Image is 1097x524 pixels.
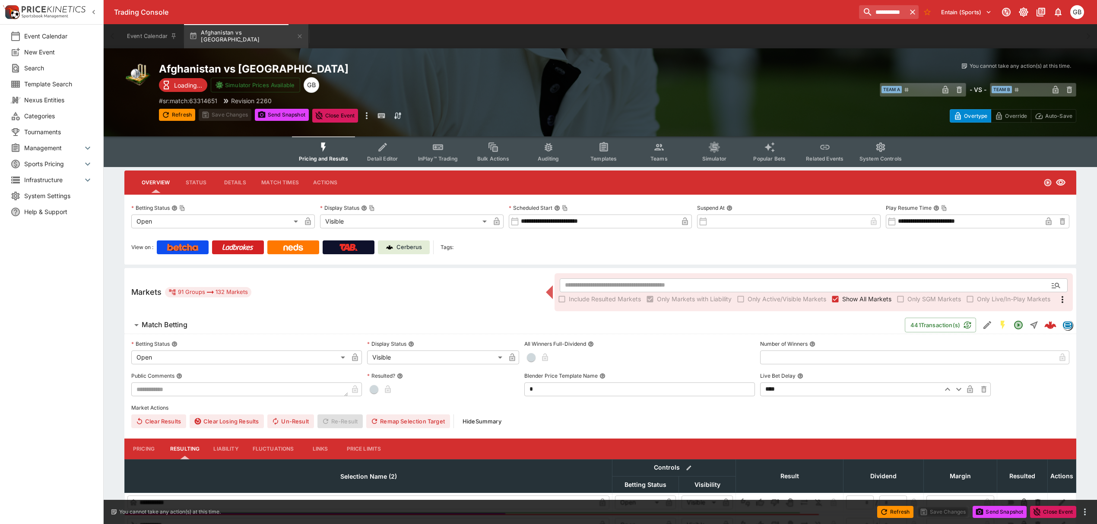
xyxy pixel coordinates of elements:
[306,172,345,193] button: Actions
[760,372,796,379] p: Live Bet Delay
[367,372,395,379] p: Resulted?
[1013,320,1024,330] svg: Open
[924,459,997,492] th: Margin
[905,318,976,332] button: 441Transaction(s)
[1048,459,1076,492] th: Actions
[167,244,198,251] img: Betcha
[24,175,82,184] span: Infrastructure
[477,155,509,162] span: Bulk Actions
[131,372,174,379] p: Public Comments
[124,316,905,334] button: Match Betting
[753,496,767,509] button: Win
[24,79,93,88] span: Template Search
[842,294,891,303] span: Show All Markets
[1011,317,1026,333] button: Open
[131,401,1069,414] label: Market Actions
[1031,109,1076,123] button: Auto-Save
[991,109,1031,123] button: Override
[320,204,359,211] p: Display Status
[970,85,986,94] h6: - VS -
[163,439,206,459] button: Resulting
[1026,317,1042,333] button: Straight
[367,350,505,364] div: Visible
[378,240,430,254] a: Cerberus
[1045,111,1072,120] p: Auto-Save
[135,172,177,193] button: Overview
[179,205,185,211] button: Copy To Clipboard
[615,496,662,509] div: Open
[783,496,796,509] button: Void
[941,205,947,211] button: Copy To Clipboard
[122,24,182,48] button: Event Calendar
[999,4,1014,20] button: Connected to PK
[997,459,1048,492] th: Resulted
[950,109,1076,123] div: Start From
[1050,4,1066,20] button: Notifications
[119,508,221,516] p: You cannot take any action(s) at this time.
[171,341,178,347] button: Betting Status
[24,159,82,168] span: Sports Pricing
[682,496,719,509] div: Visible
[562,205,568,211] button: Copy To Clipboard
[408,341,414,347] button: Display Status
[980,317,995,333] button: Edit Detail
[538,155,559,162] span: Auditing
[131,350,348,364] div: Open
[886,204,932,211] p: Play Resume Time
[1044,319,1056,331] div: 5a4df16b-bb56-4642-90e0-71b918200231
[859,5,907,19] input: search
[1033,4,1049,20] button: Documentation
[367,340,406,347] p: Display Status
[24,32,93,41] span: Event Calendar
[697,204,725,211] p: Suspend At
[24,63,93,73] span: Search
[683,462,694,473] button: Bulk edit
[524,340,586,347] p: All Winners Full-Dividend
[216,172,254,193] button: Details
[22,14,68,18] img: Sportsbook Management
[554,205,560,211] button: Scheduled StartCopy To Clipboard
[806,155,843,162] span: Related Events
[24,47,93,57] span: New Event
[124,439,163,459] button: Pricing
[877,506,913,518] button: Refresh
[881,86,902,93] span: Team A
[159,109,195,121] button: Refresh
[1044,319,1056,331] img: logo-cerberus--red.svg
[159,96,217,105] p: Copy To Clipboard
[131,215,301,228] div: Open
[24,143,82,152] span: Management
[1062,320,1073,330] div: betradar
[176,373,182,379] button: Public Comments
[812,496,826,509] button: Eliminated In Play
[131,204,170,211] p: Betting Status
[418,155,458,162] span: InPlay™ Trading
[283,244,303,251] img: Neds
[726,205,732,211] button: Suspend At
[177,172,216,193] button: Status
[920,5,934,19] button: No Bookmarks
[24,207,93,216] span: Help & Support
[304,77,319,93] div: Gareth Brown
[267,414,314,428] button: Un-Result
[964,111,987,120] p: Overtype
[190,414,264,428] button: Clear Losing Results
[320,215,490,228] div: Visible
[184,24,308,48] button: Afghanistan vs [GEOGRAPHIC_DATA]
[124,62,152,90] img: cricket.png
[24,127,93,136] span: Tournaments
[24,95,93,104] span: Nexus Entities
[1048,278,1064,293] button: Open
[369,205,375,211] button: Copy To Clipboard
[768,496,782,509] button: Lose
[246,439,301,459] button: Fluctuations
[1068,3,1087,22] button: Gareth Brown
[524,372,598,379] p: Blender Price Template Name
[797,373,803,379] button: Live Bet Delay
[748,294,826,303] span: Only Active/Visible Markets
[907,294,961,303] span: Only SGM Markets
[386,244,393,251] img: Cerberus
[612,459,736,476] th: Controls
[171,205,178,211] button: Betting StatusCopy To Clipboard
